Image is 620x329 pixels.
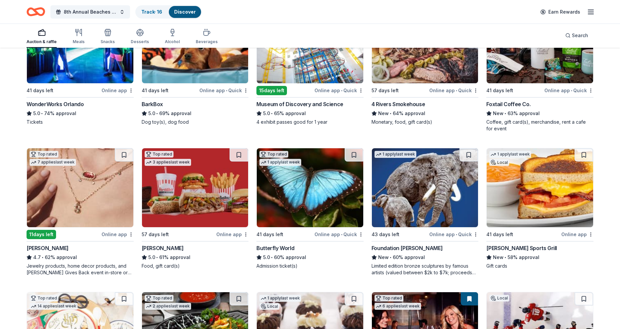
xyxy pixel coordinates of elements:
[27,230,56,239] div: 11 days left
[102,86,134,95] div: Online app
[27,253,134,261] div: 62% approval
[263,253,270,261] span: 5.0
[142,109,249,117] div: 69% approval
[142,230,169,238] div: 57 days left
[27,148,134,276] a: Image for Kendra ScottTop rated7 applieslast week11days leftOnline app[PERSON_NAME]4.7•62% approv...
[256,119,364,125] div: 4 exhibit passes good for 1 year
[456,88,457,93] span: •
[131,39,149,44] div: Desserts
[314,230,364,238] div: Online app Quick
[30,151,58,158] div: Top rated
[27,148,133,227] img: Image for Kendra Scott
[489,159,509,166] div: Local
[27,39,57,44] div: Auction & raffle
[259,151,288,158] div: Top rated
[101,26,115,48] button: Snacks
[561,230,593,238] div: Online app
[263,109,270,117] span: 5.0
[505,111,507,116] span: •
[487,148,593,227] img: Image for Duffy's Sports Grill
[486,148,593,269] a: Image for Duffy's Sports Grill1 applylast weekLocal41 days leftOnline app[PERSON_NAME] Sports Gri...
[486,253,593,261] div: 58% approval
[372,4,479,125] a: Image for 4 Rivers Smokehouse3 applieslast weekLocal57 days leftOnline app•Quick4 Rivers Smokehou...
[341,232,342,237] span: •
[196,26,218,48] button: Beverages
[486,87,513,95] div: 41 days left
[142,100,163,108] div: BarkBox
[372,109,479,117] div: 64% approval
[493,253,504,261] span: New
[536,6,584,18] a: Earn Rewards
[174,9,196,15] a: Discover
[256,244,294,252] div: Butterfly World
[372,244,443,252] div: Foundation [PERSON_NAME]
[259,159,301,166] div: 1 apply last week
[489,295,509,301] div: Local
[142,87,169,95] div: 41 days left
[27,263,134,276] div: Jewelry products, home decor products, and [PERSON_NAME] Gives Back event in-store or online (or ...
[429,86,478,95] div: Online app Quick
[571,88,572,93] span: •
[226,88,227,93] span: •
[372,100,425,108] div: 4 Rivers Smokehouse
[27,26,57,48] button: Auction & raffle
[142,253,249,261] div: 61% approval
[572,32,588,39] span: Search
[27,244,69,252] div: [PERSON_NAME]
[165,26,180,48] button: Alcohol
[257,148,363,227] img: Image for Butterfly World
[73,39,85,44] div: Meals
[486,109,593,117] div: 63% approval
[27,109,134,117] div: 74% approval
[50,5,130,19] button: 8th Annual Beaches Tour of Homes
[141,9,162,15] a: Track· 16
[41,111,43,116] span: •
[102,230,134,238] div: Online app
[145,295,173,301] div: Top rated
[196,39,218,44] div: Beverages
[375,303,421,310] div: 6 applies last week
[486,244,557,252] div: [PERSON_NAME] Sports Grill
[372,87,399,95] div: 57 days left
[33,253,41,261] span: 4.7
[30,295,58,301] div: Top rated
[145,303,191,310] div: 2 applies last week
[372,230,399,238] div: 43 days left
[142,4,249,125] a: Image for BarkBoxTop rated19 applieslast week41 days leftOnline app•QuickBarkBox5.0•69% approvalD...
[27,4,134,125] a: Image for WonderWorks OrlandoTop rated2 applieslast week41 days leftOnline appWonderWorks Orlando...
[156,255,158,260] span: •
[372,119,479,125] div: Monetary, food, gift card(s)
[314,86,364,95] div: Online app Quick
[486,119,593,132] div: Coffee, gift card(s), merchandise, rent a cafe for event
[64,8,117,16] span: 8th Annual Beaches Tour of Homes
[27,87,53,95] div: 41 days left
[42,255,43,260] span: •
[372,263,479,276] div: Limited edition bronze sculptures by famous artists (valued between $2k to $7k; proceeds will spl...
[142,148,249,269] a: Image for Portillo'sTop rated3 applieslast week57 days leftOnline app[PERSON_NAME]5.0•61% approva...
[256,109,364,117] div: 65% approval
[341,88,342,93] span: •
[486,230,513,238] div: 41 days left
[131,26,149,48] button: Desserts
[142,119,249,125] div: Dog toy(s), dog food
[378,253,389,261] span: New
[372,253,479,261] div: 60% approval
[256,4,364,125] a: Image for Museum of Discovery and ScienceTop rated1 applylast week15days leftOnline app•QuickMuse...
[199,86,248,95] div: Online app Quick
[101,39,115,44] div: Snacks
[259,295,301,302] div: 1 apply last week
[372,148,479,276] a: Image for Foundation Michelangelo1 applylast week43 days leftOnline app•QuickFoundation [PERSON_N...
[30,303,78,310] div: 14 applies last week
[378,109,389,117] span: New
[142,263,249,269] div: Food, gift card(s)
[544,86,593,95] div: Online app Quick
[486,4,593,132] a: Image for Foxtail Coffee Co.2 applieslast weekLocal41 days leftOnline app•QuickFoxtail Coffee Co....
[27,119,134,125] div: Tickets
[493,109,504,117] span: New
[142,148,248,227] img: Image for Portillo's
[256,263,364,269] div: Admission ticket(s)
[486,263,593,269] div: Gift cards
[73,26,85,48] button: Meals
[256,86,287,95] div: 15 days left
[148,253,155,261] span: 5.0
